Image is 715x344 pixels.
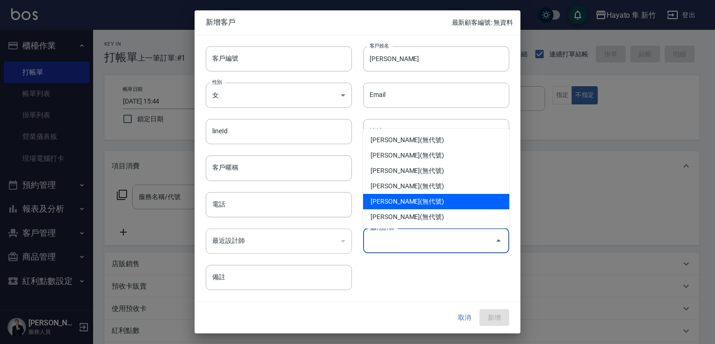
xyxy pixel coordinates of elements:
button: Close [491,234,506,248]
label: 性別 [212,78,222,85]
label: 客戶姓名 [370,42,389,49]
span: 新增客戶 [206,18,452,27]
li: [PERSON_NAME](無代號) [363,194,509,209]
button: 取消 [450,309,479,326]
div: 女 [206,83,352,108]
li: [PERSON_NAME](無代號) [363,163,509,179]
li: [PERSON_NAME](無代號) [363,209,509,225]
p: 最新顧客編號: 無資料 [452,18,513,28]
li: [PERSON_NAME](無代號) [363,179,509,194]
li: [PERSON_NAME](無代號) [363,132,509,148]
label: 偏好設計師 [370,224,394,231]
li: [PERSON_NAME](無代號) [363,148,509,163]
